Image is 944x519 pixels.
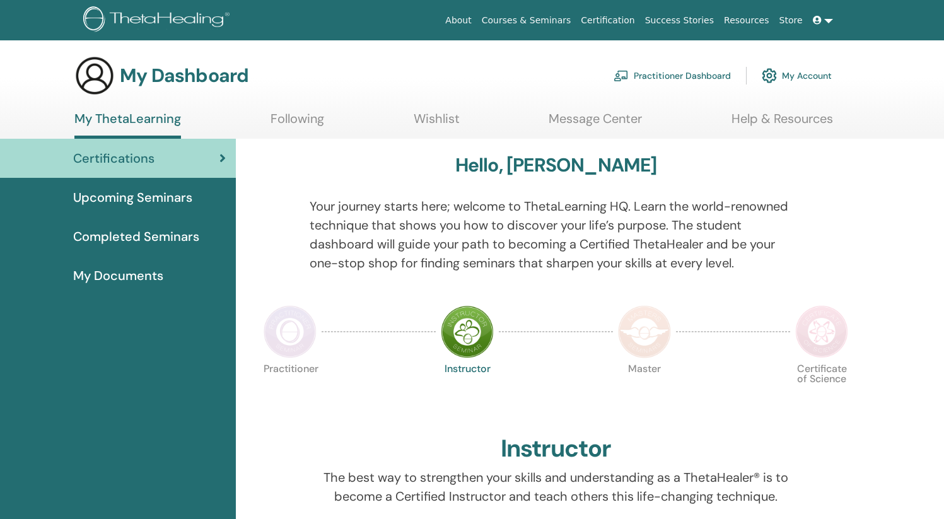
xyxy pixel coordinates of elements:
h2: Instructor [501,434,611,464]
p: Master [618,364,671,417]
a: Help & Resources [731,111,833,136]
span: My Documents [73,266,163,285]
p: Certificate of Science [795,364,848,417]
img: chalkboard-teacher.svg [614,70,629,81]
a: Success Stories [640,9,719,32]
a: Courses & Seminars [477,9,576,32]
a: Resources [719,9,774,32]
img: Instructor [441,305,494,358]
p: Your journey starts here; welcome to ThetaLearning HQ. Learn the world-renowned technique that sh... [310,197,802,272]
img: Certificate of Science [795,305,848,358]
a: Following [271,111,324,136]
a: Certification [576,9,639,32]
span: Completed Seminars [73,227,199,246]
a: Wishlist [414,111,460,136]
a: My Account [762,62,832,90]
img: generic-user-icon.jpg [74,55,115,96]
a: My ThetaLearning [74,111,181,139]
h3: Hello, [PERSON_NAME] [455,154,657,177]
span: Upcoming Seminars [73,188,192,207]
a: Practitioner Dashboard [614,62,731,90]
img: Practitioner [264,305,317,358]
p: Practitioner [264,364,317,417]
img: cog.svg [762,65,777,86]
span: Certifications [73,149,154,168]
img: logo.png [83,6,234,35]
a: About [440,9,476,32]
img: Master [618,305,671,358]
a: Store [774,9,808,32]
a: Message Center [549,111,642,136]
h3: My Dashboard [120,64,248,87]
p: The best way to strengthen your skills and understanding as a ThetaHealer® is to become a Certifi... [310,468,802,506]
p: Instructor [441,364,494,417]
